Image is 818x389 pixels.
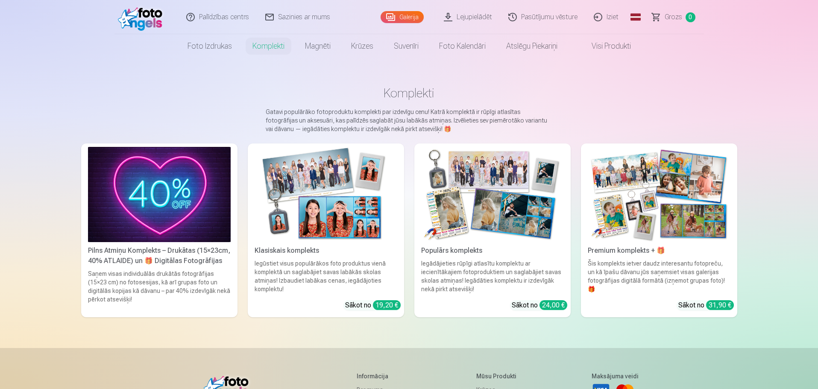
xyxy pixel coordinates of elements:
div: 31,90 € [706,300,734,310]
a: Krūzes [341,34,384,58]
div: Populārs komplekts [418,246,567,256]
img: /fa1 [118,3,167,31]
div: Klasiskais komplekts [251,246,401,256]
a: Klasiskais komplektsKlasiskais komplektsIegūstiet visus populārākos foto produktus vienā komplekt... [248,143,404,317]
div: Premium komplekts + 🎁 [584,246,734,256]
img: Pilns Atmiņu Komplekts – Drukātas (15×23cm, 40% ATLAIDE) un 🎁 Digitālas Fotogrāfijas [88,147,231,242]
div: Pilns Atmiņu Komplekts – Drukātas (15×23cm, 40% ATLAIDE) un 🎁 Digitālas Fotogrāfijas [85,246,234,266]
a: Premium komplekts + 🎁 Premium komplekts + 🎁Šis komplekts ietver daudz interesantu fotopreču, un k... [581,143,737,317]
span: 0 [686,12,695,22]
div: Šis komplekts ietver daudz interesantu fotopreču, un kā īpašu dāvanu jūs saņemsiet visas galerija... [584,259,734,293]
a: Populārs komplektsPopulārs komplektsIegādājieties rūpīgi atlasītu komplektu ar iecienītākajiem fo... [414,143,571,317]
div: Sākot no [678,300,734,310]
div: 24,00 € [539,300,567,310]
h5: Informācija [357,372,406,380]
a: Galerija [381,11,424,23]
h5: Mūsu produkti [476,372,521,380]
a: Foto izdrukas [177,34,242,58]
div: Iegādājieties rūpīgi atlasītu komplektu ar iecienītākajiem fotoproduktiem un saglabājiet savas sk... [418,259,567,293]
a: Suvenīri [384,34,429,58]
p: Gatavi populārāko fotoproduktu komplekti par izdevīgu cenu! Katrā komplektā ir rūpīgi atlasītas f... [266,108,553,133]
img: Klasiskais komplekts [255,147,397,242]
div: Saņem visas individuālās drukātās fotogrāfijas (15×23 cm) no fotosesijas, kā arī grupas foto un d... [85,269,234,314]
div: Sākot no [512,300,567,310]
div: 19,20 € [373,300,401,310]
a: Visi produkti [568,34,641,58]
span: Grozs [665,12,682,22]
a: Komplekti [242,34,295,58]
a: Foto kalendāri [429,34,496,58]
a: Atslēgu piekariņi [496,34,568,58]
img: Populārs komplekts [421,147,564,242]
div: Iegūstiet visus populārākos foto produktus vienā komplektā un saglabājiet savas labākās skolas at... [251,259,401,293]
a: Magnēti [295,34,341,58]
h1: Komplekti [88,85,730,101]
img: Premium komplekts + 🎁 [588,147,730,242]
a: Pilns Atmiņu Komplekts – Drukātas (15×23cm, 40% ATLAIDE) un 🎁 Digitālas Fotogrāfijas Pilns Atmiņu... [81,143,237,317]
h5: Maksājuma veidi [592,372,639,380]
div: Sākot no [345,300,401,310]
